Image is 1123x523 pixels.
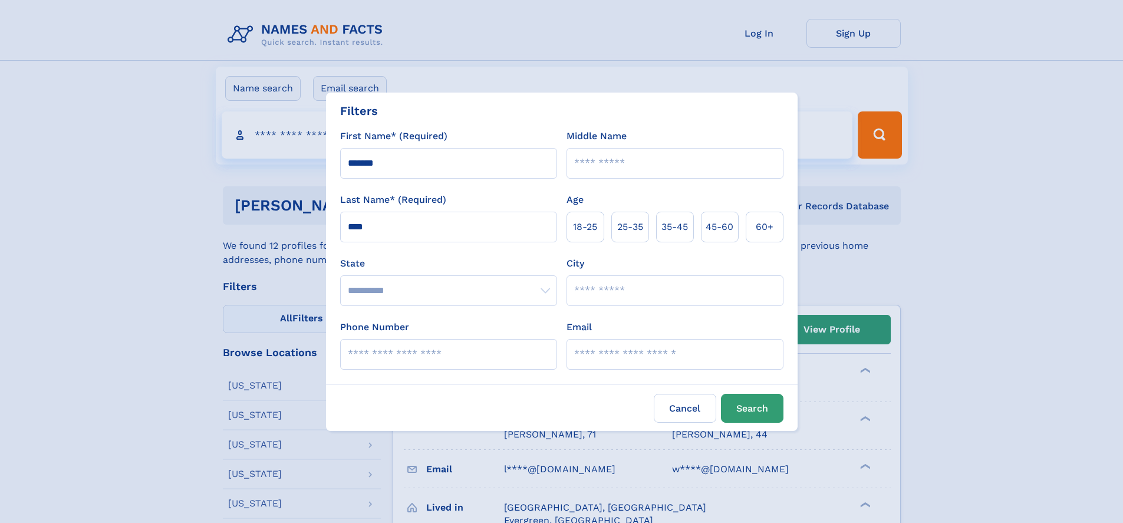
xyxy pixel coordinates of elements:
[340,193,446,207] label: Last Name* (Required)
[340,102,378,120] div: Filters
[617,220,643,234] span: 25‑35
[340,320,409,334] label: Phone Number
[567,320,592,334] label: Email
[756,220,773,234] span: 60+
[340,256,557,271] label: State
[567,256,584,271] label: City
[721,394,783,423] button: Search
[661,220,688,234] span: 35‑45
[573,220,597,234] span: 18‑25
[340,129,447,143] label: First Name* (Required)
[567,193,584,207] label: Age
[706,220,733,234] span: 45‑60
[654,394,716,423] label: Cancel
[567,129,627,143] label: Middle Name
